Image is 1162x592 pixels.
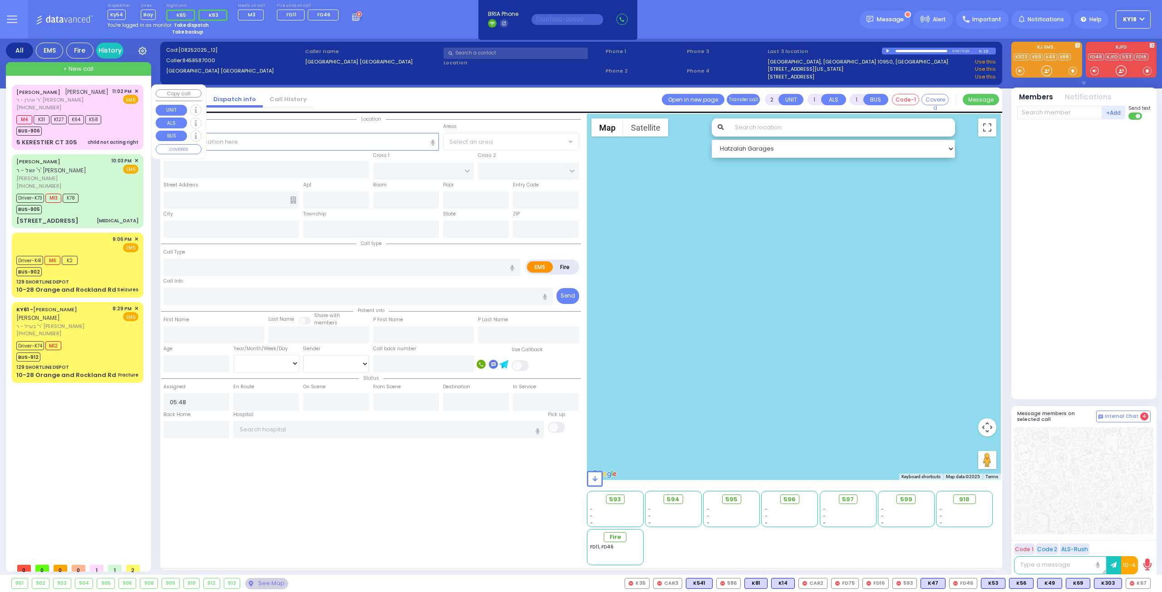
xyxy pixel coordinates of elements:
label: Assigned [163,383,186,391]
div: See map [245,578,288,589]
span: ר' יואל - ר' [PERSON_NAME] [16,166,86,174]
div: 910 [184,578,200,588]
input: Search member [1017,106,1102,119]
a: 593 [1120,54,1133,60]
div: BLS [1009,578,1034,589]
span: KY61 - [16,306,33,313]
span: 0 [35,565,49,572]
div: BLS [921,578,945,589]
a: FD16 [1134,54,1148,60]
div: 596 [716,578,741,589]
span: 0 [72,565,85,572]
img: red-radio-icon.svg [953,581,958,586]
div: BLS [1094,578,1122,589]
button: Transfer call [727,94,760,105]
input: Search hospital [233,421,544,438]
label: Call Type [163,249,185,256]
span: - [707,513,709,519]
strong: Take backup [172,29,203,35]
span: BUS-906 [16,127,42,136]
img: red-radio-icon.svg [629,581,633,586]
button: Show satellite imagery [623,118,668,137]
a: K68 [1058,54,1071,60]
span: Send text [1128,105,1151,112]
img: comment-alt.png [1098,415,1103,419]
label: Cross 2 [478,152,496,159]
div: 129 SHORTLINE DEPOT [16,364,69,371]
span: - [648,519,651,526]
span: You're logged in as monitor. [108,22,172,29]
span: Driver-K74 [16,341,44,350]
button: +Add [1102,106,1126,119]
div: Fracture [118,372,138,378]
label: Age [163,345,172,352]
label: On Scene [303,383,325,391]
label: Fire [552,261,578,273]
img: red-radio-icon.svg [803,581,807,586]
a: History [96,43,123,59]
a: Use this [975,73,996,81]
span: [PERSON_NAME] [65,88,108,96]
img: red-radio-icon.svg [896,581,901,586]
label: Hospital [233,411,253,418]
button: Internal Chat 4 [1096,411,1151,422]
span: Status [359,375,384,382]
div: FD11, FD46 [590,543,640,550]
button: COVERED [156,144,202,154]
span: 918 [959,495,970,504]
label: Lines [141,3,156,9]
button: UNIT [156,105,187,116]
button: Map camera controls [978,418,996,436]
span: - [881,513,884,519]
div: 908 [140,578,158,588]
div: FD46 [949,578,977,589]
label: Township [303,210,326,218]
a: KJFD [1105,54,1119,60]
div: 912 [204,578,220,588]
span: Other building occupants [290,196,296,204]
div: - [940,519,990,526]
span: Notifications [1028,15,1064,24]
div: BLS [1037,578,1062,589]
span: 1 [108,565,122,572]
span: K31 [34,115,49,124]
a: Call History [263,95,314,103]
a: [PERSON_NAME] [16,158,60,165]
span: Call type [356,240,386,247]
span: 594 [667,495,679,504]
span: Phone 3 [687,48,765,55]
a: [STREET_ADDRESS][US_STATE] [768,65,843,73]
div: Seizures [117,286,138,293]
span: - [648,513,651,519]
span: Phone 1 [606,48,684,55]
a: Use this [975,58,996,66]
span: - [823,506,826,513]
label: Back Home [163,411,191,418]
div: 593 [892,578,917,589]
div: K14 [771,578,795,589]
input: (000)000-00000 [532,14,603,25]
div: [STREET_ADDRESS] [16,216,79,225]
label: Medic on call [238,3,266,9]
label: From Scene [373,383,401,391]
div: BLS [1066,578,1090,589]
label: City [163,210,173,218]
div: K47 [921,578,945,589]
div: / [960,46,962,56]
span: 10:03 PM [111,157,132,164]
img: red-radio-icon.svg [1130,581,1134,586]
span: 9:06 PM [113,236,132,243]
span: - [881,519,884,526]
span: - [590,519,593,526]
div: K53 [981,578,1005,589]
span: EMS [123,95,138,104]
span: ✕ [134,88,138,95]
span: M3 [248,11,256,18]
span: - [823,513,826,519]
div: BLS [744,578,768,589]
a: [PERSON_NAME] [16,306,77,313]
a: [PERSON_NAME] [16,88,60,96]
div: K541 [686,578,713,589]
a: K49 [1044,54,1057,60]
span: 596 [783,495,796,504]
